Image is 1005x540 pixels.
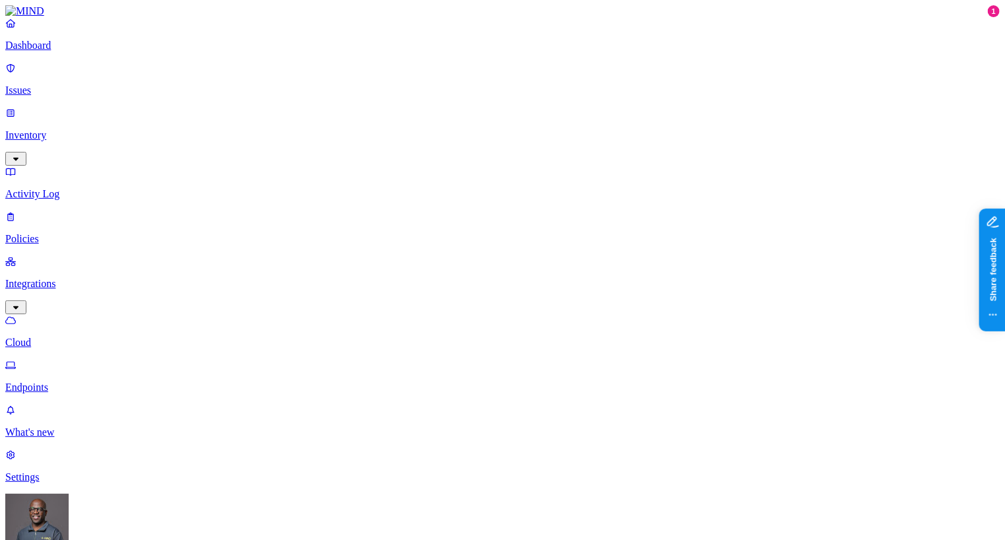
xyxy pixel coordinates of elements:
p: Policies [5,233,1000,245]
a: Policies [5,211,1000,245]
a: MIND [5,5,1000,17]
p: Integrations [5,278,1000,290]
a: Cloud [5,314,1000,349]
a: Issues [5,62,1000,96]
a: Inventory [5,107,1000,164]
a: What's new [5,404,1000,438]
img: MIND [5,5,44,17]
p: Cloud [5,337,1000,349]
p: Endpoints [5,382,1000,393]
a: Activity Log [5,166,1000,200]
p: What's new [5,426,1000,438]
a: Integrations [5,255,1000,312]
p: Dashboard [5,40,1000,51]
div: 1 [988,5,1000,17]
p: Inventory [5,129,1000,141]
p: Issues [5,84,1000,96]
a: Settings [5,449,1000,483]
p: Activity Log [5,188,1000,200]
p: Settings [5,471,1000,483]
a: Endpoints [5,359,1000,393]
a: Dashboard [5,17,1000,51]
